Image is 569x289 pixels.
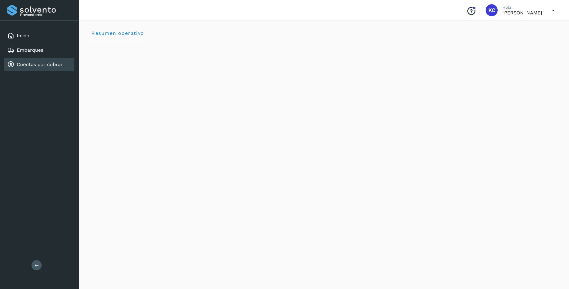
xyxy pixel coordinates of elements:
[502,5,542,10] p: Hola,
[4,29,74,42] div: Inicio
[4,58,74,71] div: Cuentas por cobrar
[4,44,74,57] div: Embarques
[91,30,144,36] span: Resumen operativo
[502,10,542,16] p: Karim Canchola Ceballos
[17,62,63,67] a: Cuentas por cobrar
[17,33,29,38] a: Inicio
[17,47,43,53] a: Embarques
[20,13,72,17] p: Proveedores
